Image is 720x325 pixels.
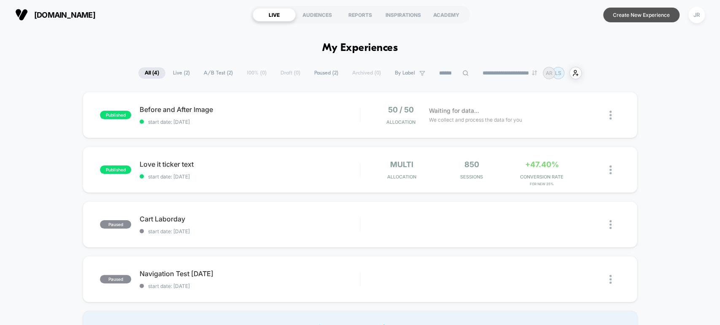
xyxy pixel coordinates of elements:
span: [DOMAIN_NAME] [34,11,95,19]
span: published [100,165,131,174]
img: close [609,220,612,229]
button: JR [686,6,707,24]
button: Create New Experience [603,8,680,22]
span: Paused ( 2 ) [308,67,345,79]
span: start date: [DATE] [140,173,359,180]
div: INSPIRATIONS [382,8,425,21]
span: Allocation [387,174,416,180]
span: 50 / 50 [388,105,414,114]
img: close [609,165,612,174]
img: close [609,275,612,284]
span: By Label [395,70,415,76]
span: paused [100,275,131,283]
img: Visually logo [15,8,28,21]
span: Sessions [439,174,504,180]
span: published [100,111,131,119]
h1: My Experiences [322,42,398,54]
button: [DOMAIN_NAME] [13,8,98,21]
span: Live ( 2 ) [167,67,196,79]
span: start date: [DATE] [140,119,359,125]
span: for New 25% [509,182,574,186]
span: start date: [DATE] [140,228,359,234]
span: All ( 4 ) [138,67,165,79]
span: multi [390,160,413,169]
div: ACADEMY [425,8,468,21]
span: Navigation Test [DATE] [140,269,359,278]
p: LS [555,70,561,76]
span: Cart Laborday [140,215,359,223]
span: paused [100,220,131,229]
img: close [609,111,612,120]
div: LIVE [253,8,296,21]
span: Love it ticker text [140,160,359,168]
img: end [532,70,537,75]
span: A/B Test ( 2 ) [197,67,239,79]
div: AUDIENCES [296,8,339,21]
span: Before and After Image [140,105,359,114]
span: +47.40% [525,160,558,169]
div: JR [688,7,705,23]
span: start date: [DATE] [140,283,359,289]
span: Waiting for data... [429,106,479,115]
span: CONVERSION RATE [509,174,574,180]
span: Allocation [386,119,415,125]
p: AR [546,70,553,76]
div: REPORTS [339,8,382,21]
span: We collect and process the data for you [429,116,522,124]
span: 850 [464,160,479,169]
